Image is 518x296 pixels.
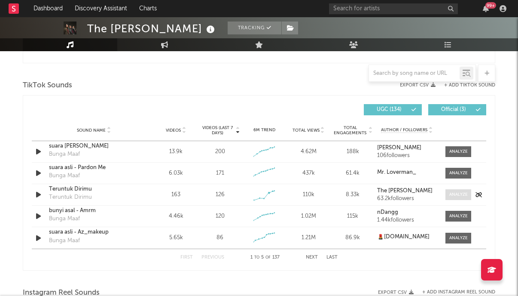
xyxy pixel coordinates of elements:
[49,237,80,245] div: Bunga Maaf
[23,80,72,91] span: TikTok Sounds
[378,290,414,295] button: Export CSV
[255,48,260,52] span: to
[156,212,196,221] div: 4.46k
[377,153,437,159] div: 106 followers
[293,128,320,133] span: Total Views
[200,125,235,136] span: Videos (last 7 days)
[49,150,80,159] div: Bunga Maaf
[333,212,373,221] div: 115k
[377,217,437,223] div: 1.44k followers
[377,196,437,202] div: 63.2k followers
[333,148,373,156] div: 188k
[156,234,196,242] div: 5.65k
[377,234,430,240] strong: 💄[DOMAIN_NAME]
[333,125,368,136] span: Total Engagements
[369,107,409,112] span: UGC ( 134 )
[436,83,495,88] button: + Add TikTok Sound
[201,255,224,260] button: Previous
[329,3,458,14] input: Search for artists
[377,210,437,216] a: nDangg
[156,191,196,199] div: 163
[377,188,437,194] a: The [PERSON_NAME]
[377,145,421,151] strong: [PERSON_NAME]
[265,256,271,259] span: of
[49,228,139,237] a: suara asli - Az_makeup
[289,212,329,221] div: 1.02M
[369,70,460,77] input: Search by song name or URL
[306,255,318,260] button: Next
[77,128,106,133] span: Sound Name
[377,188,433,194] strong: The [PERSON_NAME]
[254,256,259,259] span: to
[289,191,329,199] div: 110k
[428,104,486,115] button: Official(3)
[49,142,139,151] a: suara [PERSON_NAME]
[49,215,80,223] div: Bunga Maaf
[434,107,473,112] span: Official ( 3 )
[49,185,139,194] a: Teruntuk Dirimu
[216,212,225,221] div: 120
[485,2,496,9] div: 99 +
[156,148,196,156] div: 13.9k
[166,128,181,133] span: Videos
[444,83,495,88] button: + Add TikTok Sound
[377,145,437,151] a: [PERSON_NAME]
[215,148,225,156] div: 200
[326,255,338,260] button: Last
[333,169,373,178] div: 61.4k
[289,234,329,242] div: 1.21M
[49,193,92,202] div: Teruntuk Dirimu
[377,170,437,176] a: Mr. Loverman_
[241,253,289,263] div: 1 5 137
[180,255,193,260] button: First
[377,234,437,240] a: 💄[DOMAIN_NAME]
[87,22,217,36] div: The [PERSON_NAME]
[216,234,223,242] div: 86
[289,148,329,156] div: 4.62M
[333,234,373,242] div: 86.9k
[228,22,281,34] button: Tracking
[289,169,329,178] div: 437k
[381,127,427,133] span: Author / Followers
[377,210,398,215] strong: nDangg
[400,83,436,88] button: Export CSV
[156,169,196,178] div: 6.03k
[216,191,225,199] div: 126
[49,172,80,180] div: Bunga Maaf
[266,48,271,52] span: of
[244,127,284,133] div: 6M Trend
[414,290,495,295] div: + Add Instagram Reel Sound
[49,163,139,172] a: suara asli - Pardon Me
[422,290,495,295] button: + Add Instagram Reel Sound
[377,170,416,175] strong: Mr. Loverman_
[216,169,224,178] div: 171
[483,5,489,12] button: 99+
[333,191,373,199] div: 8.33k
[364,104,422,115] button: UGC(134)
[49,207,139,215] a: bunyi asal - Amrm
